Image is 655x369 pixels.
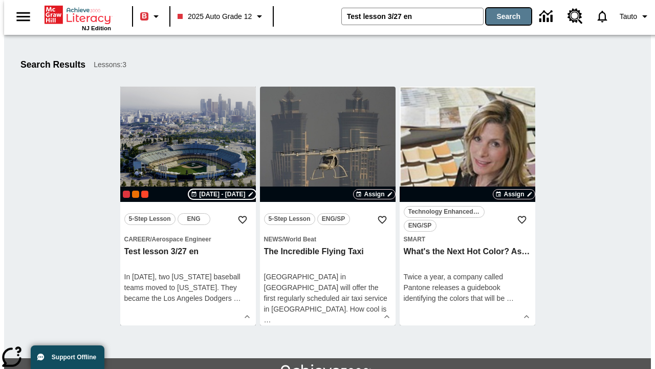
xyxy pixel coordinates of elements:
[123,191,130,198] div: Current Class
[486,8,531,25] button: Search
[150,236,151,243] span: /
[616,7,655,26] button: Profile/Settings
[129,214,171,224] span: 5-Step Lesson
[404,247,531,257] h3: What's the Next Hot Color? Ask Pantone
[264,234,391,244] span: Topic: News/World Beat
[513,211,531,229] button: Add to Favorites
[20,59,85,70] h1: Search Results
[533,3,561,31] a: Data Center
[178,213,210,225] button: ENG
[322,214,345,224] span: ENG/SP
[52,354,96,361] span: Support Offline
[233,211,252,229] button: Add to Favorites
[199,190,245,199] span: [DATE] - [DATE]
[45,4,111,31] div: Home
[519,309,534,324] button: Show Details
[141,191,148,198] div: Test 1
[45,5,111,25] a: Home
[379,309,395,324] button: Show Details
[124,234,252,244] span: Topic: Career/Aerospace Engineer
[404,234,531,244] span: Topic: Smart/null
[400,87,535,325] div: lesson details
[264,236,282,243] span: News
[124,247,252,257] h3: Test lesson 3/27 en
[507,294,514,302] span: …
[120,87,256,325] div: lesson details
[317,213,350,225] button: ENG/SP
[189,190,255,199] button: Aug 27 - Aug 27 Choose Dates
[404,220,436,232] button: ENG/SP
[493,189,535,199] button: Assign Choose Dates
[620,11,637,22] span: Tauto
[152,236,211,243] span: Aerospace Engineer
[408,220,431,231] span: ENG/SP
[404,206,485,218] button: Technology Enhanced Item
[234,294,241,302] span: …
[124,236,150,243] span: Career
[173,7,270,26] button: Class: 2025 Auto Grade 12, Select your class
[94,59,126,70] span: Lessons : 3
[82,25,111,31] span: NJ Edition
[504,190,524,199] span: Assign
[187,214,201,224] span: ENG
[132,191,139,198] div: OL 2025 Auto Grade 12
[561,3,589,30] a: Resource Center, Will open in new tab
[342,8,483,25] input: search field
[264,272,391,325] div: [GEOGRAPHIC_DATA] in [GEOGRAPHIC_DATA] will offer the first regularly scheduled air taxi service ...
[31,345,104,369] button: Support Offline
[264,213,315,225] button: 5-Step Lesson
[408,207,480,217] span: Technology Enhanced Item
[142,10,147,23] span: B
[284,236,316,243] span: World Beat
[178,11,252,22] span: 2025 Auto Grade 12
[373,211,391,229] button: Add to Favorites
[124,272,252,304] div: In [DATE], two [US_STATE] baseball teams moved to [US_STATE]. They became the Los Angeles Dodgers
[260,87,396,325] div: lesson details
[269,214,311,224] span: 5-Step Lesson
[124,213,176,225] button: 5-Step Lesson
[136,7,166,26] button: Boost Class color is red. Change class color
[404,272,531,304] div: Twice a year, a company called Pantone releases a guidebook identifying the colors that will be
[404,236,426,243] span: Smart
[8,2,38,32] button: Open side menu
[239,309,255,324] button: Show Details
[589,3,616,30] a: Notifications
[282,236,284,243] span: /
[353,189,395,199] button: Assign Choose Dates
[364,190,384,199] span: Assign
[264,247,391,257] h3: The Incredible Flying Taxi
